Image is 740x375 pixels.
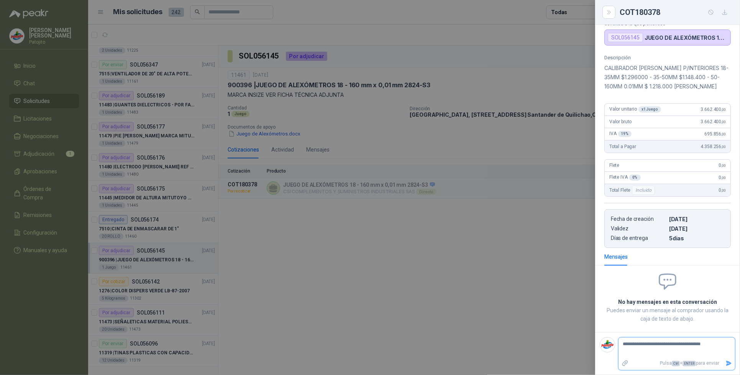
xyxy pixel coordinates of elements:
[721,188,726,192] span: ,00
[620,6,731,18] div: COT180378
[721,132,726,136] span: ,00
[609,144,636,149] span: Total a Pagar
[632,357,723,370] p: Pulsa + para enviar
[609,174,641,181] span: Flete IVA
[645,34,727,41] p: JUEGO DE ALEXÓMETROS 18 - 160 mm x 0,01 mm 2824-S3
[721,176,726,180] span: ,00
[669,216,724,222] p: [DATE]
[669,225,724,232] p: [DATE]
[619,357,632,370] label: Adjuntar archivos
[719,175,726,180] span: 0
[701,107,726,112] span: 3.662.400
[719,187,726,193] span: 0
[609,106,661,112] span: Valor unitario
[638,106,661,112] div: x 1 Juego
[600,337,615,352] img: Company Logo
[604,298,731,306] h2: No hay mensajes en esta conversación
[604,8,614,17] button: Close
[604,253,628,261] div: Mensajes
[721,145,726,149] span: ,00
[611,216,666,222] p: Fecha de creación
[672,361,680,366] span: Ctrl
[704,131,726,137] span: 695.856
[721,163,726,168] span: ,00
[632,186,655,195] div: Incluido
[721,120,726,124] span: ,00
[618,131,632,137] div: 19 %
[609,119,632,124] span: Valor bruto
[604,306,731,323] p: Puedes enviar un mensaje al comprador usando la caja de texto de abajo.
[611,235,666,241] p: Días de entrega
[701,119,726,124] span: 3.662.400
[683,361,696,366] span: ENTER
[609,163,619,168] span: Flete
[608,33,643,42] div: SOL056145
[629,174,641,181] div: 0 %
[669,235,724,241] p: 5 dias
[721,108,726,112] span: ,00
[609,186,656,195] span: Total Flete
[604,64,731,91] p: CALIBRADOR [PERSON_NAME] P/INTERIORES 18-35MM $1.296000 - 35-50MM $1.148.400 - 50-160MM 0.01MM $ ...
[604,55,731,60] p: Descripción
[719,163,726,168] span: 0
[609,131,632,137] span: IVA
[722,357,735,370] button: Enviar
[701,144,726,149] span: 4.358.256
[611,225,666,232] p: Validez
